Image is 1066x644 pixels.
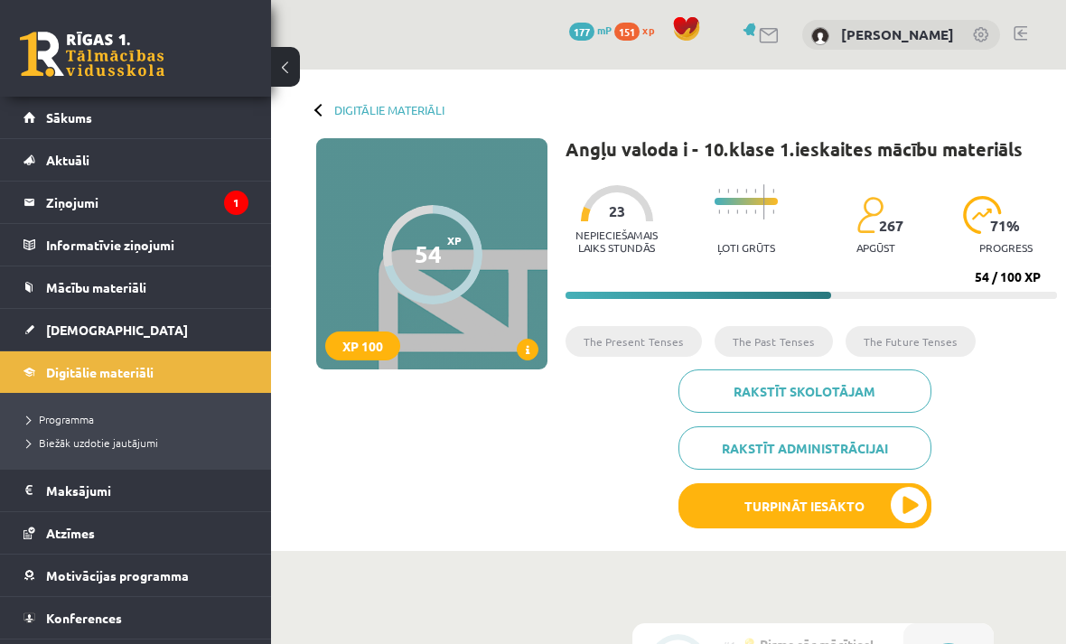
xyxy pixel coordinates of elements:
div: XP 100 [325,331,400,360]
span: 23 [609,203,625,219]
img: icon-short-line-57e1e144782c952c97e751825c79c345078a6d821885a25fce030b3d8c18986b.svg [718,189,720,193]
p: Nepieciešamais laiks stundās [566,229,669,254]
legend: Maksājumi [46,470,248,511]
span: xp [642,23,654,37]
a: Ziņojumi1 [23,182,248,223]
a: Atzīmes [23,512,248,554]
span: Aktuāli [46,152,89,168]
legend: Informatīvie ziņojumi [46,224,248,266]
img: icon-short-line-57e1e144782c952c97e751825c79c345078a6d821885a25fce030b3d8c18986b.svg [736,189,738,193]
img: icon-short-line-57e1e144782c952c97e751825c79c345078a6d821885a25fce030b3d8c18986b.svg [745,189,747,193]
img: icon-short-line-57e1e144782c952c97e751825c79c345078a6d821885a25fce030b3d8c18986b.svg [736,210,738,214]
span: 177 [569,23,594,41]
a: Mācību materiāli [23,266,248,308]
img: icon-short-line-57e1e144782c952c97e751825c79c345078a6d821885a25fce030b3d8c18986b.svg [727,189,729,193]
a: Maksājumi [23,470,248,511]
legend: Ziņojumi [46,182,248,223]
li: The Future Tenses [846,326,976,357]
a: Rakstīt administrācijai [678,426,931,470]
h1: Angļu valoda i - 10.klase 1.ieskaites mācību materiāls [566,138,1023,160]
p: Ļoti grūts [717,241,775,254]
img: Ģertrūde Kairiša [811,27,829,45]
span: Digitālie materiāli [46,364,154,380]
span: 267 [879,218,903,234]
img: icon-short-line-57e1e144782c952c97e751825c79c345078a6d821885a25fce030b3d8c18986b.svg [754,189,756,193]
a: Programma [27,411,253,427]
span: [DEMOGRAPHIC_DATA] [46,322,188,338]
span: Mācību materiāli [46,279,146,295]
span: XP [447,234,462,247]
img: students-c634bb4e5e11cddfef0936a35e636f08e4e9abd3cc4e673bd6f9a4125e45ecb1.svg [856,196,883,234]
a: 151 xp [614,23,663,37]
img: icon-short-line-57e1e144782c952c97e751825c79c345078a6d821885a25fce030b3d8c18986b.svg [718,210,720,214]
img: icon-progress-161ccf0a02000e728c5f80fcf4c31c7af3da0e1684b2b1d7c360e028c24a22f1.svg [963,196,1002,234]
a: Biežāk uzdotie jautājumi [27,434,253,451]
a: Aktuāli [23,139,248,181]
p: apgūst [856,241,895,254]
span: Biežāk uzdotie jautājumi [27,435,158,450]
span: Atzīmes [46,525,95,541]
span: Sākums [46,109,92,126]
span: 71 % [990,218,1021,234]
img: icon-short-line-57e1e144782c952c97e751825c79c345078a6d821885a25fce030b3d8c18986b.svg [772,210,774,214]
img: icon-long-line-d9ea69661e0d244f92f715978eff75569469978d946b2353a9bb055b3ed8787d.svg [763,184,765,219]
i: 1 [224,191,248,215]
img: icon-short-line-57e1e144782c952c97e751825c79c345078a6d821885a25fce030b3d8c18986b.svg [745,210,747,214]
a: Sākums [23,97,248,138]
a: [PERSON_NAME] [841,25,954,43]
img: icon-short-line-57e1e144782c952c97e751825c79c345078a6d821885a25fce030b3d8c18986b.svg [727,210,729,214]
li: The Present Tenses [566,326,702,357]
span: Programma [27,412,94,426]
a: Informatīvie ziņojumi [23,224,248,266]
li: The Past Tenses [715,326,833,357]
span: Motivācijas programma [46,567,189,583]
p: progress [979,241,1033,254]
a: Digitālie materiāli [23,351,248,393]
span: mP [597,23,612,37]
span: Konferences [46,610,122,626]
div: 54 [415,240,442,267]
img: icon-short-line-57e1e144782c952c97e751825c79c345078a6d821885a25fce030b3d8c18986b.svg [754,210,756,214]
a: Motivācijas programma [23,555,248,596]
a: 177 mP [569,23,612,37]
a: Digitālie materiāli [334,103,444,117]
img: icon-short-line-57e1e144782c952c97e751825c79c345078a6d821885a25fce030b3d8c18986b.svg [772,189,774,193]
button: Turpināt iesākto [678,483,931,528]
a: Konferences [23,597,248,639]
a: Rīgas 1. Tālmācības vidusskola [20,32,164,77]
span: 151 [614,23,640,41]
a: [DEMOGRAPHIC_DATA] [23,309,248,350]
a: Rakstīt skolotājam [678,369,931,413]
